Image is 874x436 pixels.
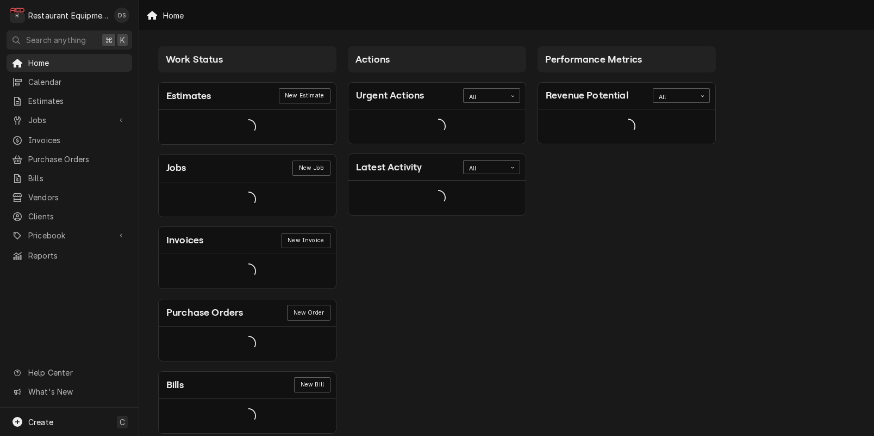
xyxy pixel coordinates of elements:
[241,404,256,427] span: Loading...
[620,115,635,138] span: Loading...
[166,54,223,65] span: Work Status
[659,93,690,102] div: All
[7,73,132,91] a: Calendar
[159,254,336,288] div: Card Data
[28,153,127,165] span: Purchase Orders
[653,88,710,102] div: Card Data Filter Control
[28,76,127,88] span: Calendar
[348,72,526,216] div: Card Column Content
[292,161,330,176] div: Card Link Button
[28,134,127,146] span: Invoices
[166,161,186,175] div: Card Title
[356,160,422,175] div: Card Title
[292,161,330,176] a: New Job
[469,164,501,173] div: All
[282,233,330,248] a: New Invoice
[287,305,330,320] a: New Order
[7,383,132,401] a: Go to What's New
[10,8,25,23] div: R
[7,111,132,129] a: Go to Jobs
[546,88,628,103] div: Card Title
[10,8,25,23] div: Restaurant Equipment Diagnostics's Avatar
[538,83,715,109] div: Card Header
[348,46,526,72] div: Card Column Header
[430,187,446,210] span: Loading...
[159,327,336,361] div: Card Data
[463,88,520,102] div: Card Data Filter Control
[7,169,132,187] a: Bills
[28,386,126,397] span: What's New
[28,10,108,21] div: Restaurant Equipment Diagnostics
[114,8,129,23] div: DS
[28,367,126,378] span: Help Center
[241,188,256,211] span: Loading...
[287,305,330,320] div: Card Link Button
[348,82,526,144] div: Card: Urgent Actions
[469,93,501,102] div: All
[120,34,125,46] span: K
[279,88,330,103] a: New Estimate
[241,333,256,355] span: Loading...
[159,83,336,110] div: Card Header
[7,226,132,244] a: Go to Pricebook
[166,378,184,392] div: Card Title
[158,371,336,434] div: Card: Bills
[7,188,132,206] a: Vendors
[28,192,127,203] span: Vendors
[114,8,129,23] div: Derek Stewart's Avatar
[159,110,336,144] div: Card Data
[166,233,203,248] div: Card Title
[7,54,132,72] a: Home
[158,72,336,434] div: Card Column Content
[28,95,127,107] span: Estimates
[538,46,716,72] div: Card Column Header
[159,227,336,254] div: Card Header
[7,247,132,265] a: Reports
[463,160,520,174] div: Card Data Filter Control
[158,154,336,217] div: Card: Jobs
[28,114,110,126] span: Jobs
[28,57,127,69] span: Home
[158,82,336,145] div: Card: Estimates
[159,372,336,399] div: Card Header
[158,226,336,289] div: Card: Invoices
[105,34,113,46] span: ⌘
[282,233,330,248] div: Card Link Button
[28,417,53,427] span: Create
[7,92,132,110] a: Estimates
[279,88,330,103] div: Card Link Button
[538,109,715,144] div: Card Data
[356,88,424,103] div: Card Title
[7,150,132,168] a: Purchase Orders
[26,34,86,46] span: Search anything
[28,250,127,261] span: Reports
[166,305,243,320] div: Card Title
[159,182,336,217] div: Card Data
[348,181,526,215] div: Card Data
[7,131,132,149] a: Invoices
[159,399,336,433] div: Card Data
[348,109,526,144] div: Card Data
[159,155,336,182] div: Card Header
[158,299,336,361] div: Card: Purchase Orders
[430,115,446,138] span: Loading...
[348,154,526,181] div: Card Header
[28,211,127,222] span: Clients
[241,115,256,138] span: Loading...
[120,416,125,428] span: C
[348,83,526,109] div: Card Header
[545,54,642,65] span: Performance Metrics
[28,173,127,184] span: Bills
[538,72,716,187] div: Card Column Content
[166,89,211,103] div: Card Title
[7,30,132,50] button: Search anything⌘K
[28,230,110,241] span: Pricebook
[294,377,330,392] a: New Bill
[294,377,330,392] div: Card Link Button
[159,299,336,327] div: Card Header
[7,207,132,225] a: Clients
[158,46,336,72] div: Card Column Header
[538,82,716,144] div: Card: Revenue Potential
[348,153,526,216] div: Card: Latest Activity
[355,54,390,65] span: Actions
